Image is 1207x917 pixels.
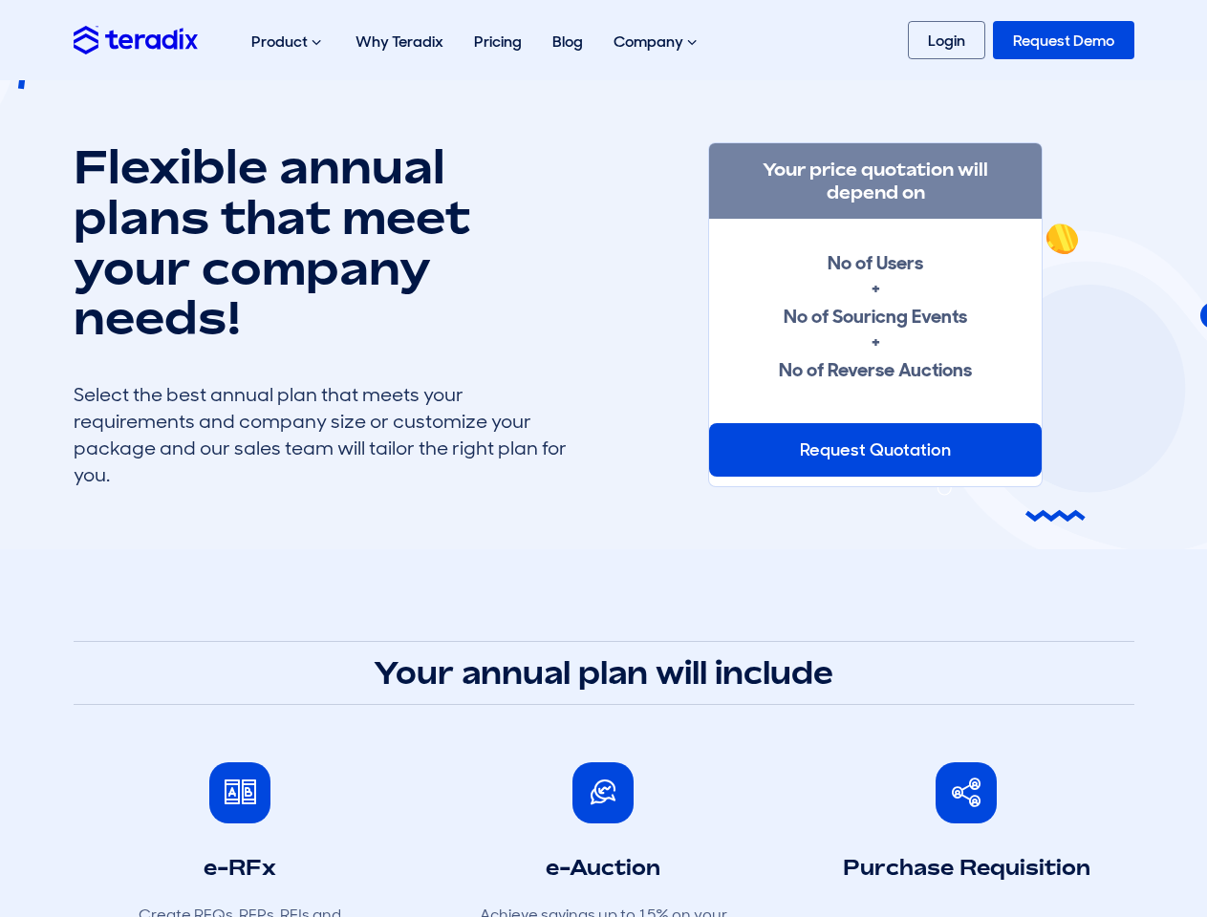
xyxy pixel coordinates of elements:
h1: Flexible annual plans that meet your company needs! [74,141,571,343]
a: Blog [537,11,598,72]
a: Request Demo [993,21,1134,59]
img: Teradix logo [74,26,198,53]
a: Why Teradix [340,11,459,72]
strong: No of Users + No of Souricng Events + No of Reverse Auctions [779,250,972,382]
a: Pricing [459,11,537,72]
h3: e-Auction [546,854,660,882]
div: Request Quotation [709,423,1042,477]
h3: Purchase Requisition [843,854,1090,882]
strong: Your annual plan will include [374,654,833,691]
div: Select the best annual plan that meets your requirements and company size or customize your packa... [74,381,571,488]
div: Product [236,11,340,73]
div: Company [598,11,716,73]
h3: Your price quotation will depend on [709,143,1042,219]
h3: e-RFx [204,854,276,882]
a: Login [908,21,985,59]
